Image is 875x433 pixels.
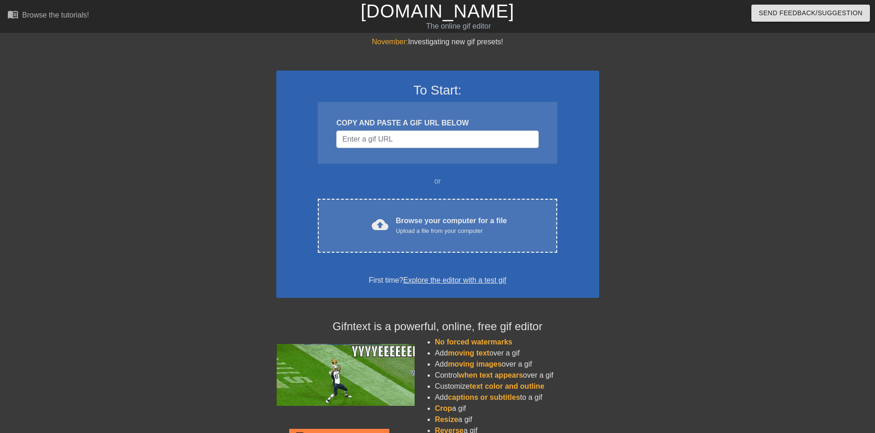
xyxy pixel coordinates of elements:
[470,382,544,390] span: text color and outline
[276,320,599,333] h4: Gifntext is a powerful, online, free gif editor
[288,83,587,98] h3: To Start:
[7,9,89,23] a: Browse the tutorials!
[276,344,415,406] img: football_small.gif
[435,403,599,414] li: a gif
[435,338,512,346] span: No forced watermarks
[336,130,538,148] input: Username
[396,215,507,236] div: Browse your computer for a file
[435,392,599,403] li: Add to a gif
[435,370,599,381] li: Control over a gif
[435,414,599,425] li: a gif
[22,11,89,19] div: Browse the tutorials!
[435,415,458,423] span: Resize
[296,21,620,32] div: The online gif editor
[759,7,863,19] span: Send Feedback/Suggestion
[751,5,870,22] button: Send Feedback/Suggestion
[372,216,388,233] span: cloud_upload
[435,381,599,392] li: Customize
[448,393,520,401] span: captions or subtitles
[403,276,506,284] a: Explore the editor with a test gif
[435,404,452,412] span: Crop
[396,226,507,236] div: Upload a file from your computer
[288,275,587,286] div: First time?
[435,359,599,370] li: Add over a gif
[7,9,18,20] span: menu_book
[361,1,514,21] a: [DOMAIN_NAME]
[435,348,599,359] li: Add over a gif
[448,360,501,368] span: moving images
[300,176,575,187] div: or
[336,118,538,129] div: COPY AND PASTE A GIF URL BELOW
[448,349,489,357] span: moving text
[372,38,408,46] span: November:
[458,371,523,379] span: when text appears
[276,36,599,47] div: Investigating new gif presets!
